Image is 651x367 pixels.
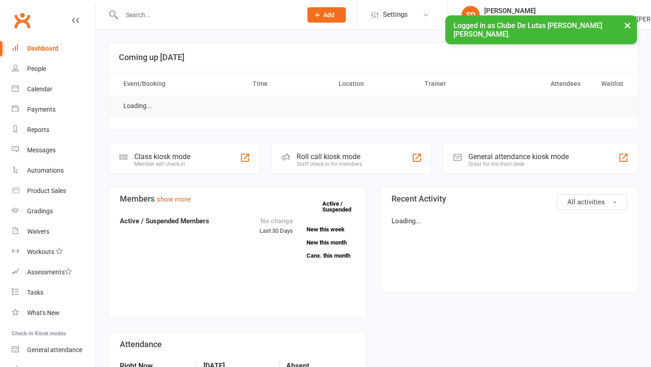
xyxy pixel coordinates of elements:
[589,72,632,95] th: Waitlist
[27,309,60,316] div: What's New
[27,146,56,154] div: Messages
[12,201,95,221] a: Gradings
[619,15,636,35] button: ×
[27,85,52,93] div: Calendar
[567,198,605,206] span: All activities
[297,161,362,167] div: Staff check-in for members
[27,248,54,255] div: Workouts
[119,53,628,62] h3: Coming up [DATE]
[307,226,355,232] a: New this week
[12,38,95,59] a: Dashboard
[245,72,330,95] th: Time
[12,140,95,160] a: Messages
[12,282,95,303] a: Tasks
[468,161,569,167] div: Great for the front desk
[12,242,95,262] a: Workouts
[468,152,569,161] div: General attendance kiosk mode
[307,240,355,245] a: New this month
[120,217,209,225] strong: Active / Suspended Members
[12,340,95,360] a: General attendance kiosk mode
[27,167,64,174] div: Automations
[27,268,72,276] div: Assessments
[157,195,191,203] a: show more
[134,152,190,161] div: Class kiosk mode
[12,120,95,140] a: Reports
[12,160,95,181] a: Automations
[12,99,95,120] a: Payments
[27,346,82,353] div: General attendance
[27,45,58,52] div: Dashboard
[27,228,49,235] div: Waivers
[392,216,627,226] p: Loading...
[307,253,355,259] a: Canx. this month
[323,11,335,19] span: Add
[12,59,95,79] a: People
[27,207,53,215] div: Gradings
[416,72,502,95] th: Trainer
[12,303,95,323] a: What's New
[115,72,245,95] th: Event/Booking
[462,6,480,24] div: SD
[12,221,95,242] a: Waivers
[259,216,293,236] div: Last 30 Days
[115,95,160,117] td: Loading...
[322,194,362,219] a: Active / Suspended
[119,9,296,21] input: Search...
[330,72,416,95] th: Location
[383,5,408,25] span: Settings
[27,65,46,72] div: People
[27,187,66,194] div: Product Sales
[453,21,602,38] span: Logged in as Clube De Lutas [PERSON_NAME] [PERSON_NAME].
[259,216,293,226] div: No change
[297,152,362,161] div: Roll call kiosk mode
[134,161,190,167] div: Member self check-in
[392,194,627,203] h3: Recent Activity
[11,9,33,32] a: Clubworx
[502,72,588,95] th: Attendees
[12,262,95,282] a: Assessments
[27,106,56,113] div: Payments
[12,181,95,201] a: Product Sales
[27,126,49,133] div: Reports
[307,7,346,23] button: Add
[557,194,627,210] button: All activities
[120,194,355,203] h3: Members
[12,79,95,99] a: Calendar
[27,289,43,296] div: Tasks
[120,340,355,349] h3: Attendance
